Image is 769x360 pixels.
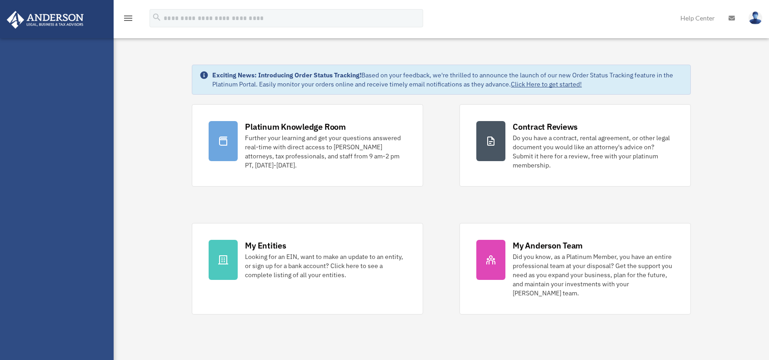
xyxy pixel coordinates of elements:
[513,121,578,132] div: Contract Reviews
[245,121,346,132] div: Platinum Knowledge Room
[245,133,406,170] div: Further your learning and get your questions answered real-time with direct access to [PERSON_NAM...
[513,240,583,251] div: My Anderson Team
[749,11,762,25] img: User Pic
[192,104,423,187] a: Platinum Knowledge Room Further your learning and get your questions answered real-time with dire...
[123,16,134,24] a: menu
[245,252,406,279] div: Looking for an EIN, want to make an update to an entity, or sign up for a bank account? Click her...
[152,12,162,22] i: search
[513,252,674,298] div: Did you know, as a Platinum Member, you have an entire professional team at your disposal? Get th...
[4,11,86,29] img: Anderson Advisors Platinum Portal
[511,80,582,88] a: Click Here to get started!
[212,71,361,79] strong: Exciting News: Introducing Order Status Tracking!
[123,13,134,24] i: menu
[245,240,286,251] div: My Entities
[513,133,674,170] div: Do you have a contract, rental agreement, or other legal document you would like an attorney's ad...
[459,223,691,314] a: My Anderson Team Did you know, as a Platinum Member, you have an entire professional team at your...
[212,71,683,89] div: Based on your feedback, we're thrilled to announce the launch of our new Order Status Tracking fe...
[192,223,423,314] a: My Entities Looking for an EIN, want to make an update to an entity, or sign up for a bank accoun...
[459,104,691,187] a: Contract Reviews Do you have a contract, rental agreement, or other legal document you would like...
